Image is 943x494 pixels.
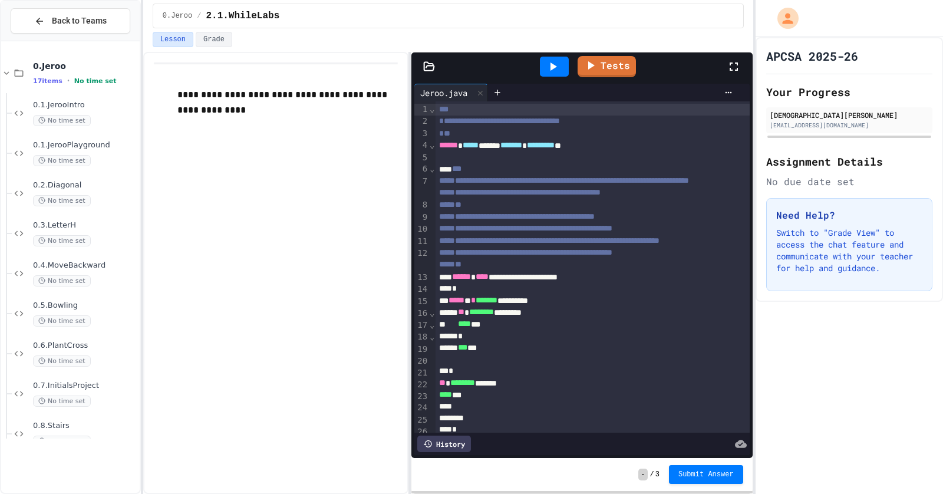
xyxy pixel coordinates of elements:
[414,176,429,200] div: 7
[33,155,91,166] span: No time set
[33,235,91,246] span: No time set
[766,84,932,100] h2: Your Progress
[414,320,429,331] div: 17
[429,164,435,173] span: Fold line
[429,308,435,318] span: Fold line
[414,248,429,272] div: 12
[33,195,91,206] span: No time set
[196,32,232,47] button: Grade
[74,77,117,85] span: No time set
[429,140,435,150] span: Fold line
[669,465,743,484] button: Submit Answer
[33,275,91,286] span: No time set
[770,110,929,120] div: [DEMOGRAPHIC_DATA][PERSON_NAME]
[33,261,137,271] span: 0.4.MoveBackward
[429,104,435,114] span: Fold line
[414,379,429,391] div: 22
[33,220,137,230] span: 0.3.LetterH
[414,402,429,414] div: 24
[33,77,62,85] span: 17 items
[414,199,429,211] div: 8
[414,140,429,152] div: 4
[414,426,429,438] div: 26
[429,332,435,341] span: Fold line
[414,104,429,116] div: 1
[638,469,647,480] span: -
[414,87,473,99] div: Jeroo.java
[33,381,137,391] span: 0.7.InitialsProject
[153,32,193,47] button: Lesson
[33,301,137,311] span: 0.5.Bowling
[33,100,137,110] span: 0.1.JerooIntro
[414,296,429,308] div: 15
[765,5,802,32] div: My Account
[655,470,660,479] span: 3
[578,56,636,77] a: Tests
[893,447,931,482] iframe: chat widget
[414,163,429,175] div: 6
[163,11,192,21] span: 0.Jeroo
[414,391,429,403] div: 23
[414,128,429,140] div: 3
[11,8,130,34] button: Back to Teams
[33,355,91,367] span: No time set
[766,153,932,170] h2: Assignment Details
[33,180,137,190] span: 0.2.Diagonal
[414,272,429,284] div: 13
[52,15,107,27] span: Back to Teams
[414,308,429,320] div: 16
[678,470,734,479] span: Submit Answer
[414,367,429,379] div: 21
[414,152,429,164] div: 5
[197,11,201,21] span: /
[650,470,654,479] span: /
[414,223,429,235] div: 10
[776,227,922,274] p: Switch to "Grade View" to access the chat feature and communicate with your teacher for help and ...
[33,341,137,351] span: 0.6.PlantCross
[67,76,70,85] span: •
[776,208,922,222] h3: Need Help?
[33,115,91,126] span: No time set
[414,84,488,101] div: Jeroo.java
[33,140,137,150] span: 0.1.JerooPlayground
[414,116,429,127] div: 2
[414,284,429,295] div: 14
[429,320,435,330] span: Fold line
[414,236,429,248] div: 11
[33,61,137,71] span: 0.Jeroo
[414,331,429,343] div: 18
[845,396,931,446] iframe: chat widget
[414,344,429,355] div: 19
[766,174,932,189] div: No due date set
[770,121,929,130] div: [EMAIL_ADDRESS][DOMAIN_NAME]
[414,212,429,223] div: 9
[414,414,429,426] div: 25
[417,436,471,452] div: History
[206,9,279,23] span: 2.1.WhileLabs
[766,48,858,64] h1: APCSA 2025-26
[33,315,91,327] span: No time set
[33,396,91,407] span: No time set
[33,436,91,447] span: No time set
[414,355,429,367] div: 20
[33,421,137,431] span: 0.8.Stairs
